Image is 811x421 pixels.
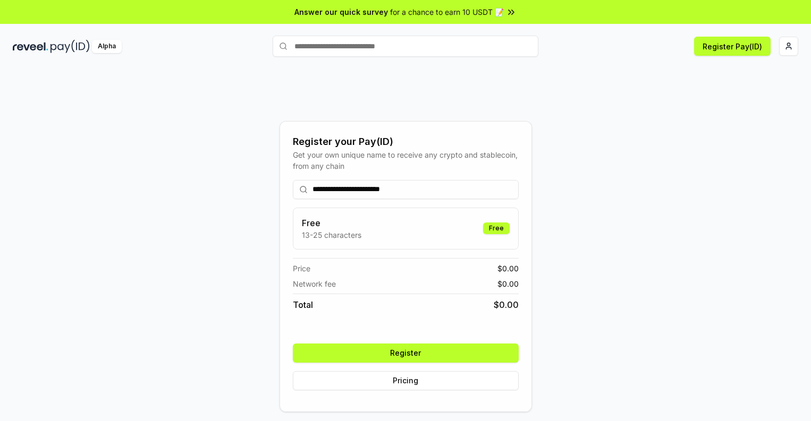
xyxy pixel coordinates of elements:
[694,37,771,56] button: Register Pay(ID)
[497,263,519,274] span: $ 0.00
[92,40,122,53] div: Alpha
[293,149,519,171] div: Get your own unique name to receive any crypto and stablecoin, from any chain
[293,371,519,390] button: Pricing
[390,6,504,18] span: for a chance to earn 10 USDT 📝
[294,6,388,18] span: Answer our quick survey
[293,134,519,149] div: Register your Pay(ID)
[13,40,48,53] img: reveel_dark
[497,278,519,289] span: $ 0.00
[50,40,90,53] img: pay_id
[293,263,310,274] span: Price
[302,229,361,240] p: 13-25 characters
[293,298,313,311] span: Total
[302,217,361,229] h3: Free
[293,343,519,363] button: Register
[494,298,519,311] span: $ 0.00
[293,278,336,289] span: Network fee
[483,222,510,234] div: Free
